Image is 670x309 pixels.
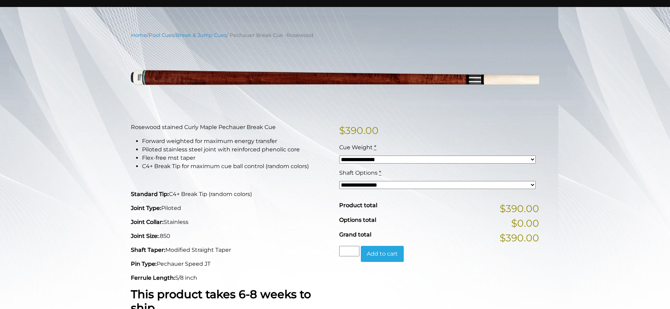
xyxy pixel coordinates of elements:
[339,202,377,209] span: Product total
[131,218,331,226] p: Stainless
[339,169,378,176] span: Shaft Options
[131,274,331,282] p: 5/8 inch
[339,125,379,136] bdi: 390.00
[339,246,359,256] input: Product quantity
[142,154,331,162] li: Flex-free mst taper
[339,125,345,136] span: $
[131,191,169,197] strong: Standard Tip:
[500,201,539,216] span: $390.00
[131,204,331,212] p: Piloted
[142,145,331,154] li: Piloted stainless steel joint with reinforced phenolic core
[339,144,373,151] span: Cue Weight
[131,233,159,239] strong: Joint Size:
[142,162,331,171] li: C4+ Break Tip for maximum cue ball control (random colors)
[149,32,174,38] a: Pool Cues
[511,216,539,231] span: $0.00
[361,246,404,262] button: Add to cart
[142,137,331,145] li: Forward weighted for maximum energy transfer
[131,274,175,281] strong: Ferrule Length:
[131,31,539,39] nav: Breadcrumb
[176,32,226,38] a: Break & Jump Cues
[131,261,157,267] strong: Pin Type:
[131,190,331,198] p: C4+ Break Tip (random colors)
[131,232,331,240] p: .850
[374,144,376,151] abbr: required
[339,217,376,223] span: Options total
[131,219,164,225] strong: Joint Collar:
[339,231,371,238] span: Grand total
[131,205,161,211] strong: Joint Type:
[379,169,381,176] abbr: required
[131,260,331,268] p: Pechauer Speed JT
[131,32,147,38] a: Home
[131,44,539,112] img: pechauer-break-rosewood-new.png
[131,247,165,253] strong: Shaft Taper:
[131,123,331,131] p: Rosewood stained Curly Maple Pechauer Break Cue
[500,231,539,245] span: $390.00
[131,246,331,254] p: Modified Straight Taper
